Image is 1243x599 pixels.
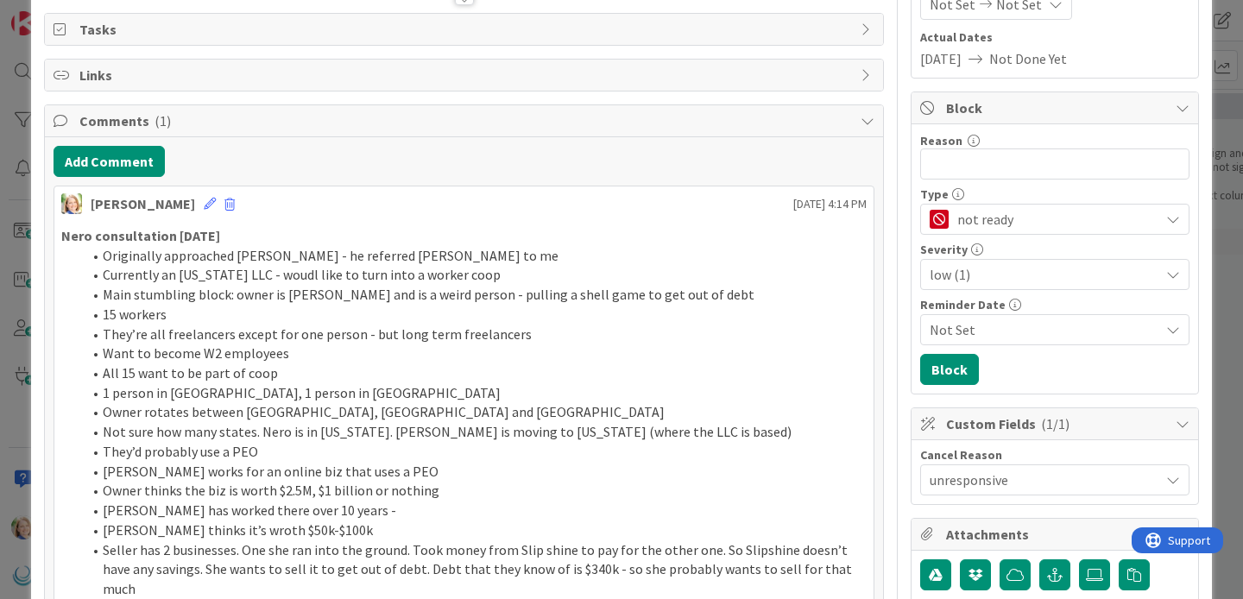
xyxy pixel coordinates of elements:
[1041,415,1069,432] span: ( 1/1 )
[82,363,867,383] li: All 15 want to be part of coop
[82,344,867,363] li: Want to become W2 employees
[79,65,852,85] span: Links
[82,501,867,520] li: [PERSON_NAME] has worked there over 10 years -
[79,110,852,131] span: Comments
[155,112,171,129] span: ( 1 )
[61,193,82,214] img: AD
[920,449,1189,461] div: Cancel Reason
[989,48,1067,69] span: Not Done Yet
[82,442,867,462] li: They’d probably use a PEO
[82,383,867,403] li: 1 person in [GEOGRAPHIC_DATA], 1 person in [GEOGRAPHIC_DATA]
[82,265,867,285] li: Currently an [US_STATE] LLC - woudl like to turn into a worker coop
[920,48,962,69] span: [DATE]
[82,325,867,344] li: They’re all freelancers except for one person - but long term freelancers
[82,481,867,501] li: Owner thinks the biz is worth $2.5M, $1 billion or nothing
[82,402,867,422] li: Owner rotates between [GEOGRAPHIC_DATA], [GEOGRAPHIC_DATA] and [GEOGRAPHIC_DATA]
[82,305,867,325] li: 15 workers
[920,354,979,385] button: Block
[920,243,968,255] span: Severity
[946,98,1167,118] span: Block
[930,470,1159,490] span: unresponsive
[82,285,867,305] li: Main stumbling block: owner is [PERSON_NAME] and is a weird person - pulling a shell game to get ...
[920,299,1006,311] span: Reminder Date
[82,422,867,442] li: Not sure how many states. Nero is in [US_STATE]. [PERSON_NAME] is moving to [US_STATE] (where the...
[920,28,1189,47] span: Actual Dates
[79,19,852,40] span: Tasks
[82,462,867,482] li: [PERSON_NAME] works for an online biz that uses a PEO
[82,246,867,266] li: Originally approached [PERSON_NAME] - he referred [PERSON_NAME] to me
[957,207,1151,231] span: not ready
[920,188,949,200] span: Type
[930,262,1151,287] span: low (1)
[793,195,867,213] span: [DATE] 4:14 PM
[920,133,962,148] label: Reason
[36,3,79,23] span: Support
[930,319,1159,340] span: Not Set
[82,540,867,599] li: Seller has 2 businesses. One she ran into the ground. Took money from Slip shine to pay for the o...
[82,520,867,540] li: [PERSON_NAME] thinks it’s wroth $50k-$100k
[946,413,1167,434] span: Custom Fields
[61,227,220,244] strong: Nero consultation [DATE]
[91,193,195,214] div: [PERSON_NAME]
[54,146,165,177] button: Add Comment
[946,524,1167,545] span: Attachments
